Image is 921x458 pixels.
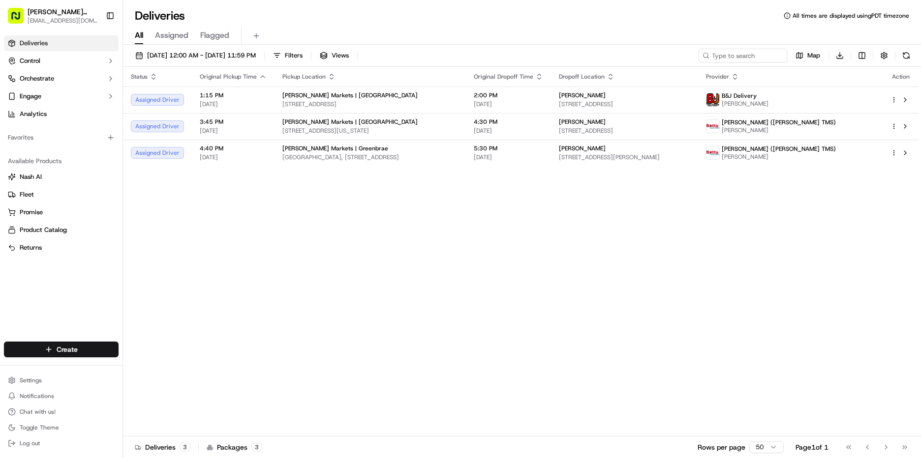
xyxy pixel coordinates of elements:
span: [STREET_ADDRESS][US_STATE] [282,127,458,135]
img: Mary LaPlaca [10,170,26,185]
span: Pickup Location [282,73,326,81]
button: Engage [4,88,119,104]
a: Deliveries [4,35,119,51]
input: Type to search [699,49,787,62]
a: Promise [8,208,115,217]
a: Powered byPylon [69,243,119,251]
span: Orchestrate [20,74,54,83]
span: [STREET_ADDRESS] [282,100,458,108]
span: [PERSON_NAME] Markets | Greenbrae [282,144,388,152]
span: API Documentation [93,220,158,229]
span: B&J Delivery [722,92,757,100]
span: [PERSON_NAME] [31,152,80,160]
span: Toggle Theme [20,424,59,431]
span: • [82,152,85,160]
span: 5:30 PM [474,144,543,152]
button: Map [791,49,825,62]
span: [PERSON_NAME] Markets | [GEOGRAPHIC_DATA] [282,118,418,126]
input: Got a question? Start typing here... [26,63,177,74]
button: Settings [4,373,119,387]
span: Promise [20,208,43,217]
span: [STREET_ADDRESS] [559,100,691,108]
button: Toggle Theme [4,421,119,434]
span: 4:40 PM [200,144,267,152]
div: Past conversations [10,128,66,136]
div: Packages [207,442,262,452]
button: Start new chat [167,97,179,109]
span: Deliveries [20,39,48,48]
a: Returns [8,243,115,252]
span: Views [332,51,349,60]
span: Create [57,344,78,354]
span: Original Dropoff Time [474,73,533,81]
a: 📗Knowledge Base [6,216,79,233]
span: [GEOGRAPHIC_DATA], [STREET_ADDRESS] [282,153,458,161]
span: Nash AI [20,172,42,181]
div: Start new chat [44,94,161,104]
button: Create [4,342,119,357]
span: Pylon [98,244,119,251]
span: Product Catalog [20,226,67,234]
button: [DATE] 12:00 AM - [DATE] 11:59 PM [131,49,260,62]
button: Product Catalog [4,222,119,238]
span: [PERSON_NAME] Markets | [GEOGRAPHIC_DATA] [282,91,418,99]
span: [PERSON_NAME] [559,118,606,126]
a: Fleet [8,190,115,199]
span: Map [807,51,820,60]
div: Page 1 of 1 [796,442,829,452]
div: 📗 [10,221,18,229]
p: Rows per page [698,442,745,452]
div: 3 [180,443,190,452]
span: Provider [706,73,729,81]
span: [DATE] [200,153,267,161]
button: Control [4,53,119,69]
button: Refresh [899,49,913,62]
span: [PERSON_NAME] Markets [28,7,98,17]
span: [PERSON_NAME] ([PERSON_NAME] TMS) [722,118,836,126]
span: 3:45 PM [200,118,267,126]
span: [STREET_ADDRESS] [559,127,691,135]
div: 💻 [83,221,91,229]
h1: Deliveries [135,8,185,24]
span: Settings [20,376,42,384]
span: Chat with us! [20,408,56,416]
span: Original Pickup Time [200,73,257,81]
div: Available Products [4,153,119,169]
span: [DATE] [87,179,107,187]
a: Product Catalog [8,226,115,234]
button: Views [315,49,353,62]
span: 4:30 PM [474,118,543,126]
a: Analytics [4,106,119,122]
span: [EMAIL_ADDRESS][DOMAIN_NAME] [28,17,98,25]
span: Notifications [20,392,54,400]
img: betty.jpg [706,146,719,159]
img: betty.jpg [706,120,719,133]
div: Action [890,73,911,81]
span: Status [131,73,148,81]
img: Nash [10,10,30,29]
span: [STREET_ADDRESS][PERSON_NAME] [559,153,691,161]
span: Filters [285,51,303,60]
button: Notifications [4,389,119,403]
div: Deliveries [135,442,190,452]
div: 3 [251,443,262,452]
span: Analytics [20,110,47,118]
span: Dropoff Location [559,73,605,81]
span: All [135,29,143,41]
button: See all [153,126,179,138]
p: Welcome 👋 [10,39,179,55]
button: Orchestrate [4,71,119,86]
span: [PERSON_NAME] [559,91,606,99]
span: [DATE] [474,127,543,135]
span: [PERSON_NAME] [559,144,606,152]
span: [PERSON_NAME] [722,153,836,161]
span: All times are displayed using PDT timezone [793,12,909,20]
div: We're available if you need us! [44,104,135,112]
button: Log out [4,436,119,450]
img: 1738778727109-b901c2ba-d612-49f7-a14d-d897ce62d23f [21,94,38,112]
span: [DATE] [474,100,543,108]
button: Promise [4,204,119,220]
span: 2:00 PM [474,91,543,99]
div: Favorites [4,130,119,145]
span: [DATE] [200,100,267,108]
